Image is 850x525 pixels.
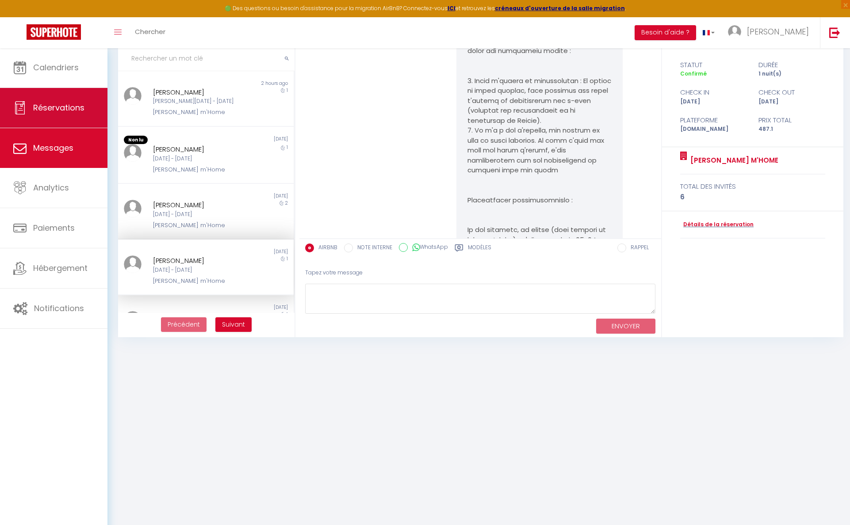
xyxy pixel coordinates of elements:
div: 2 hours ago [206,80,294,87]
div: [PERSON_NAME][DATE] - [DATE] [153,97,244,106]
span: Hébergement [33,262,88,274]
img: ... [124,255,142,273]
a: ... [PERSON_NAME] [721,17,820,48]
div: [DATE] [206,193,294,200]
div: 1 nuit(s) [753,70,831,78]
div: [PERSON_NAME] m'Home [153,277,244,285]
a: ICI [448,4,456,12]
button: Ouvrir le widget de chat LiveChat [7,4,34,30]
span: Réservations [33,102,84,113]
img: ... [124,87,142,105]
div: [DATE] [753,98,831,106]
img: Super Booking [27,24,81,40]
span: Calendriers [33,62,79,73]
div: [PERSON_NAME] [153,87,244,98]
span: Chercher [135,27,165,36]
div: [PERSON_NAME] [153,200,244,210]
div: [PERSON_NAME] [153,255,244,266]
span: 1 [287,311,288,318]
div: [PERSON_NAME] m'Home [153,221,244,230]
div: [PERSON_NAME] m'Home [153,165,244,174]
div: Plateforme [674,115,753,126]
div: [PERSON_NAME] m'Home [153,108,244,117]
img: ... [728,25,741,38]
input: Rechercher un mot clé [118,46,295,71]
div: [PERSON_NAME] [153,144,244,155]
label: Modèles [468,243,491,255]
img: ... [124,311,142,329]
div: [DATE] [206,136,294,145]
span: Messages [33,142,73,153]
span: 1 [287,255,288,262]
div: 6 [680,192,825,202]
a: Chercher [128,17,172,48]
span: Analytics [33,182,69,193]
span: Précédent [168,320,200,329]
div: [DATE] [674,98,753,106]
span: Confirmé [680,70,707,77]
div: Melusine Demortreux [153,311,244,322]
div: check out [753,87,831,98]
span: Non lu [124,136,148,145]
div: [DATE] [206,248,294,255]
span: 2 [285,200,288,206]
a: créneaux d'ouverture de la salle migration [495,4,625,12]
div: durée [753,60,831,70]
button: Previous [161,317,207,332]
span: 1 [287,144,288,151]
div: 487.1 [753,125,831,133]
span: Notifications [34,303,84,314]
div: total des invités [680,181,825,192]
a: [PERSON_NAME] m'Home [687,155,778,166]
button: ENVOYER [596,319,655,334]
div: statut [674,60,753,70]
div: [DATE] [206,304,294,311]
img: logout [829,27,840,38]
span: 1 [287,87,288,94]
img: ... [124,144,142,162]
label: RAPPEL [626,243,649,253]
div: [DATE] - [DATE] [153,210,244,219]
span: Paiements [33,222,75,233]
label: AIRBNB [314,243,337,253]
div: [DATE] - [DATE] [153,155,244,163]
div: Prix total [753,115,831,126]
div: [DATE] - [DATE] [153,266,244,274]
label: WhatsApp [408,243,448,253]
div: [DOMAIN_NAME] [674,125,753,133]
a: Détails de la réservation [680,221,754,229]
div: check in [674,87,753,98]
img: ... [124,200,142,217]
button: Next [215,317,252,332]
div: Tapez votre message [305,262,655,284]
label: NOTE INTERNE [353,243,392,253]
span: [PERSON_NAME] [747,26,809,37]
button: Besoin d'aide ? [635,25,696,40]
span: Suivant [222,320,245,329]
